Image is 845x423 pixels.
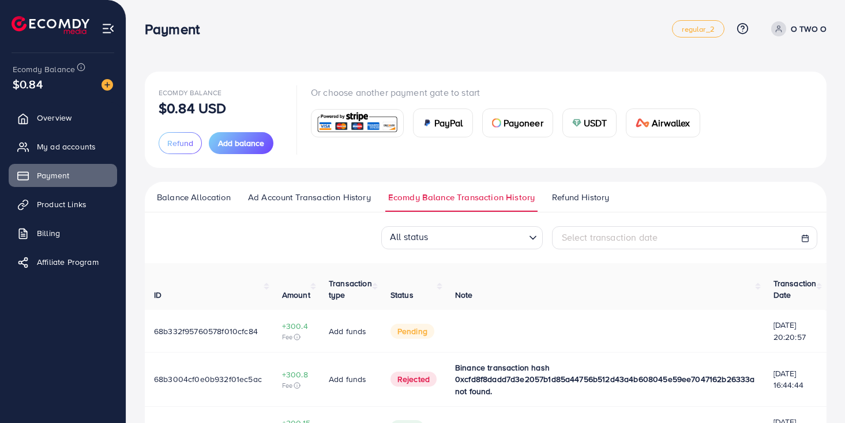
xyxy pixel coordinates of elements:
[572,118,581,128] img: card
[492,118,501,128] img: card
[432,228,524,246] input: Search for option
[562,231,658,244] span: Select transaction date
[434,116,463,130] span: PayPal
[157,191,231,204] span: Balance Allocation
[562,108,617,137] a: cardUSDT
[9,135,117,158] a: My ad accounts
[504,116,543,130] span: Payoneer
[388,227,431,246] span: All status
[282,369,310,380] span: +300.8
[773,368,817,391] span: [DATE] 16:44:44
[13,76,43,92] span: $0.84
[423,118,432,128] img: card
[390,324,434,339] span: pending
[37,141,96,152] span: My ad accounts
[13,63,75,75] span: Ecomdy Balance
[381,226,543,249] div: Search for option
[37,256,99,268] span: Affiliate Program
[773,278,817,301] span: Transaction Date
[154,289,162,301] span: ID
[455,362,755,397] span: Binance transaction hash 0xcfd8f8dadd7d3e2057b1d85a44756b512d43a4b608045e59ee7047162b26333a not f...
[413,108,473,137] a: cardPayPal
[636,118,649,128] img: card
[282,381,310,390] span: Fee
[672,20,724,38] a: regular_2
[791,22,827,36] p: O TWO O
[626,108,700,137] a: cardAirwallex
[282,332,310,342] span: Fee
[159,132,202,154] button: Refund
[9,193,117,216] a: Product Links
[390,372,437,387] span: Rejected
[584,116,607,130] span: USDT
[159,88,221,98] span: Ecomdy Balance
[102,79,113,91] img: image
[329,373,366,385] span: Add funds
[154,373,262,385] span: 68b3004cf0e0b932f01ec5ac
[682,25,714,33] span: regular_2
[167,137,193,149] span: Refund
[12,16,89,34] img: logo
[159,101,226,115] p: $0.84 USD
[315,111,400,136] img: card
[311,109,404,137] a: card
[329,325,366,337] span: Add funds
[37,227,60,239] span: Billing
[652,116,690,130] span: Airwallex
[37,170,69,181] span: Payment
[37,112,72,123] span: Overview
[282,320,310,332] span: +300.4
[9,106,117,129] a: Overview
[218,137,264,149] span: Add balance
[9,222,117,245] a: Billing
[388,191,535,204] span: Ecomdy Balance Transaction History
[145,21,209,38] h3: Payment
[248,191,371,204] span: Ad Account Transaction History
[9,164,117,187] a: Payment
[329,278,372,301] span: Transaction type
[552,191,609,204] span: Refund History
[37,199,87,210] span: Product Links
[390,289,414,301] span: Status
[455,289,473,301] span: Note
[154,325,258,337] span: 68b332f95760578f010cfc84
[767,21,827,36] a: O TWO O
[282,289,310,301] span: Amount
[209,132,273,154] button: Add balance
[796,371,836,414] iframe: Chat
[311,85,709,99] p: Or choose another payment gate to start
[482,108,553,137] a: cardPayoneer
[102,22,115,35] img: menu
[9,250,117,274] a: Affiliate Program
[773,319,817,343] span: [DATE] 20:20:57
